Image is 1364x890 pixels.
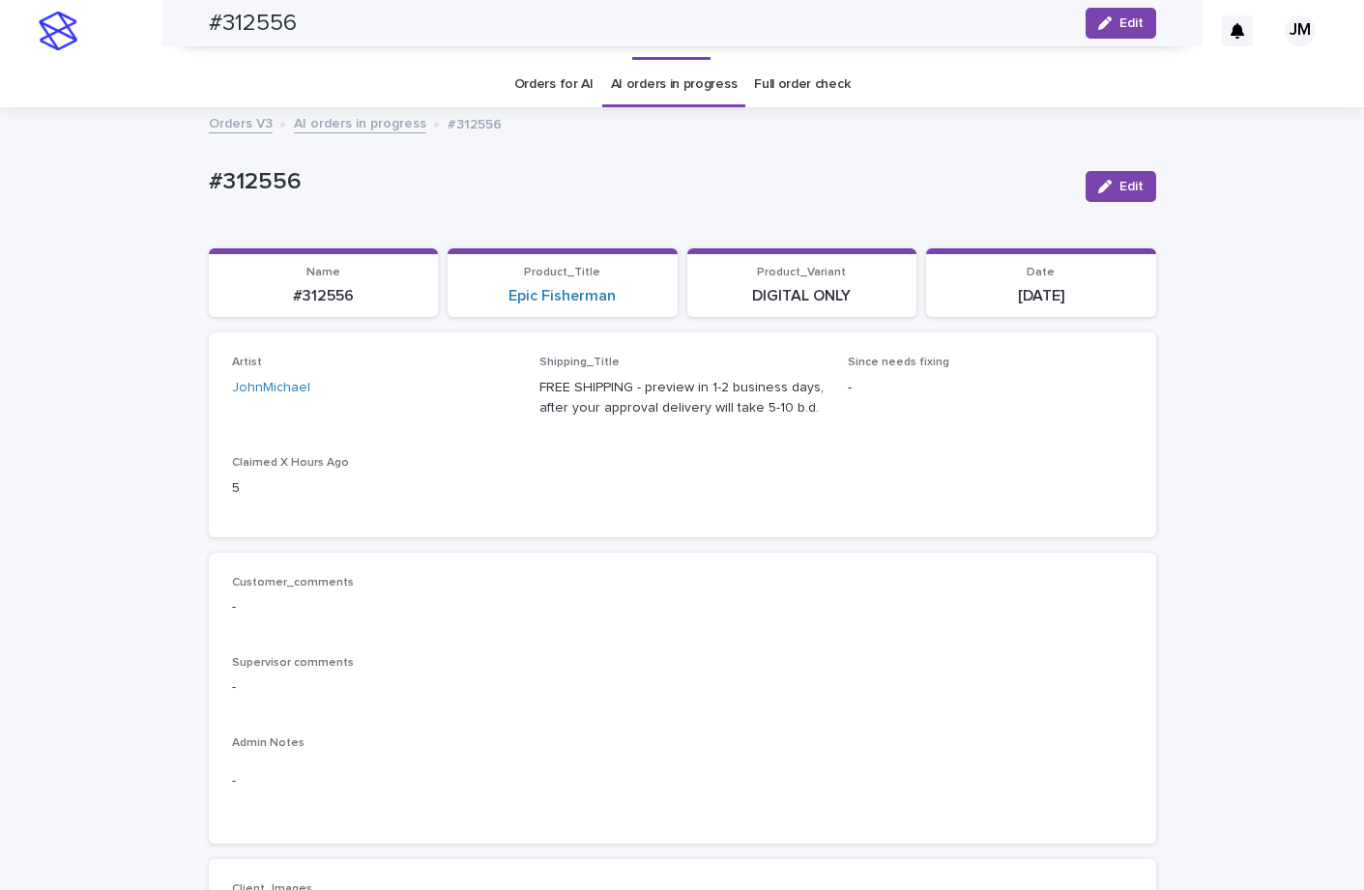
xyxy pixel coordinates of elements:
p: #312556 [209,168,1070,196]
span: Supervisor comments [232,657,354,669]
span: Date [1027,267,1055,278]
a: AI orders in progress [611,62,738,107]
a: Epic Fisherman [508,287,616,305]
span: Claimed X Hours Ago [232,457,349,469]
a: Orders for AI [514,62,594,107]
span: Since needs fixing [848,357,949,368]
a: Orders V3 [209,111,273,133]
p: #312556 [220,287,427,305]
span: Edit [1119,180,1144,193]
p: [DATE] [938,287,1145,305]
span: Product_Title [524,267,600,278]
p: #312556 [448,112,502,133]
p: DIGITAL ONLY [699,287,906,305]
p: - [848,378,1133,398]
span: Customer_comments [232,577,354,589]
p: - [232,771,1133,791]
p: 5 [232,478,517,499]
button: Edit [1086,171,1156,202]
span: Name [306,267,340,278]
p: - [232,677,1133,698]
span: Admin Notes [232,737,305,749]
span: Product_Variant [757,267,846,278]
div: JM [1285,15,1316,46]
span: Artist [232,357,262,368]
p: - [232,597,1133,617]
a: Full order check [754,62,850,107]
span: Shipping_Title [539,357,620,368]
p: FREE SHIPPING - preview in 1-2 business days, after your approval delivery will take 5-10 b.d. [539,378,825,418]
a: AI orders in progress [294,111,426,133]
img: stacker-logo-s-only.png [39,12,77,50]
a: JohnMichael [232,378,310,398]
